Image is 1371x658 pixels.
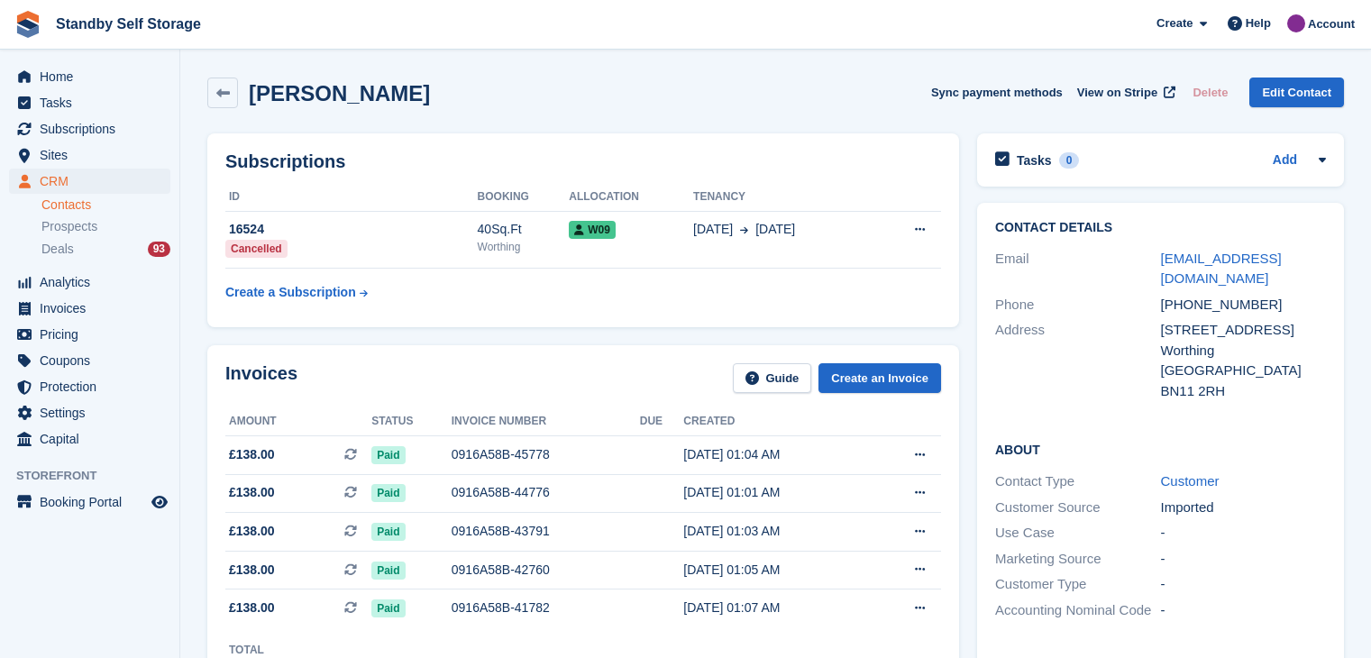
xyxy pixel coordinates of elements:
[9,270,170,295] a: menu
[1185,78,1235,107] button: Delete
[41,218,97,235] span: Prospects
[995,440,1326,458] h2: About
[225,151,941,172] h2: Subscriptions
[371,523,405,541] span: Paid
[1287,14,1305,32] img: Sue Ford
[9,116,170,142] a: menu
[683,445,868,464] div: [DATE] 01:04 AM
[1161,600,1327,621] div: -
[40,64,148,89] span: Home
[693,220,733,239] span: [DATE]
[452,599,640,617] div: 0916A58B-41782
[9,142,170,168] a: menu
[371,446,405,464] span: Paid
[40,426,148,452] span: Capital
[1070,78,1179,107] a: View on Stripe
[9,322,170,347] a: menu
[225,363,297,393] h2: Invoices
[229,522,275,541] span: £138.00
[9,489,170,515] a: menu
[9,90,170,115] a: menu
[41,196,170,214] a: Contacts
[371,562,405,580] span: Paid
[452,445,640,464] div: 0916A58B-45778
[9,400,170,425] a: menu
[995,320,1161,401] div: Address
[229,445,275,464] span: £138.00
[229,483,275,502] span: £138.00
[225,220,478,239] div: 16524
[40,116,148,142] span: Subscriptions
[693,183,874,212] th: Tenancy
[995,295,1161,315] div: Phone
[683,522,868,541] div: [DATE] 01:03 AM
[9,64,170,89] a: menu
[818,363,941,393] a: Create an Invoice
[40,400,148,425] span: Settings
[1161,320,1327,341] div: [STREET_ADDRESS]
[148,242,170,257] div: 93
[995,221,1326,235] h2: Contact Details
[683,599,868,617] div: [DATE] 01:07 AM
[371,599,405,617] span: Paid
[683,561,868,580] div: [DATE] 01:05 AM
[40,270,148,295] span: Analytics
[1161,251,1282,287] a: [EMAIL_ADDRESS][DOMAIN_NAME]
[1161,498,1327,518] div: Imported
[40,90,148,115] span: Tasks
[225,407,371,436] th: Amount
[995,549,1161,570] div: Marketing Source
[995,574,1161,595] div: Customer Type
[1246,14,1271,32] span: Help
[733,363,812,393] a: Guide
[1059,152,1080,169] div: 0
[229,561,275,580] span: £138.00
[371,407,452,436] th: Status
[1161,523,1327,544] div: -
[49,9,208,39] a: Standby Self Storage
[995,523,1161,544] div: Use Case
[9,348,170,373] a: menu
[995,498,1161,518] div: Customer Source
[16,467,179,485] span: Storefront
[478,183,570,212] th: Booking
[1017,152,1052,169] h2: Tasks
[41,240,170,259] a: Deals 93
[40,374,148,399] span: Protection
[41,217,170,236] a: Prospects
[1249,78,1344,107] a: Edit Contact
[40,322,148,347] span: Pricing
[1161,549,1327,570] div: -
[41,241,74,258] span: Deals
[683,407,868,436] th: Created
[14,11,41,38] img: stora-icon-8386f47178a22dfd0bd8f6a31ec36ba5ce8667c1dd55bd0f319d3a0aa187defe.svg
[1308,15,1355,33] span: Account
[931,78,1063,107] button: Sync payment methods
[569,221,616,239] span: W09
[1161,381,1327,402] div: BN11 2RH
[995,600,1161,621] div: Accounting Nominal Code
[995,471,1161,492] div: Contact Type
[640,407,684,436] th: Due
[229,599,275,617] span: £138.00
[1273,151,1297,171] a: Add
[452,483,640,502] div: 0916A58B-44776
[40,169,148,194] span: CRM
[1077,84,1157,102] span: View on Stripe
[478,239,570,255] div: Worthing
[569,183,693,212] th: Allocation
[40,348,148,373] span: Coupons
[452,407,640,436] th: Invoice number
[225,276,368,309] a: Create a Subscription
[40,142,148,168] span: Sites
[478,220,570,239] div: 40Sq.Ft
[40,489,148,515] span: Booking Portal
[452,522,640,541] div: 0916A58B-43791
[9,426,170,452] a: menu
[1161,361,1327,381] div: [GEOGRAPHIC_DATA]
[452,561,640,580] div: 0916A58B-42760
[149,491,170,513] a: Preview store
[229,642,285,658] div: Total
[371,484,405,502] span: Paid
[40,296,148,321] span: Invoices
